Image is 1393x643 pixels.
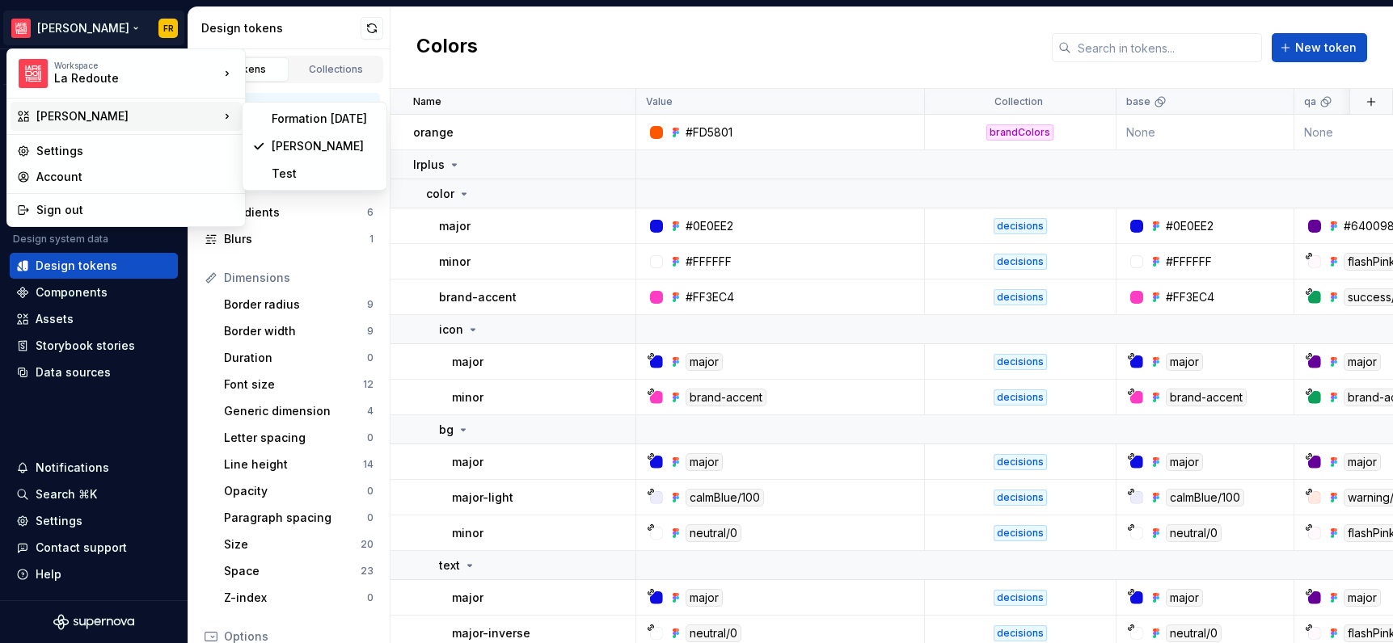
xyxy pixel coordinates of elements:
div: Workspace [54,61,219,70]
div: Formation [DATE] [272,111,377,127]
div: [PERSON_NAME] [272,138,377,154]
div: [PERSON_NAME] [36,108,219,124]
div: Test [272,166,377,182]
div: Account [36,169,235,185]
div: La Redoute [54,70,192,86]
div: Settings [36,143,235,159]
div: Sign out [36,202,235,218]
img: f15b4b9a-d43c-4bd8-bdfb-9b20b89b7814.png [19,59,48,88]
